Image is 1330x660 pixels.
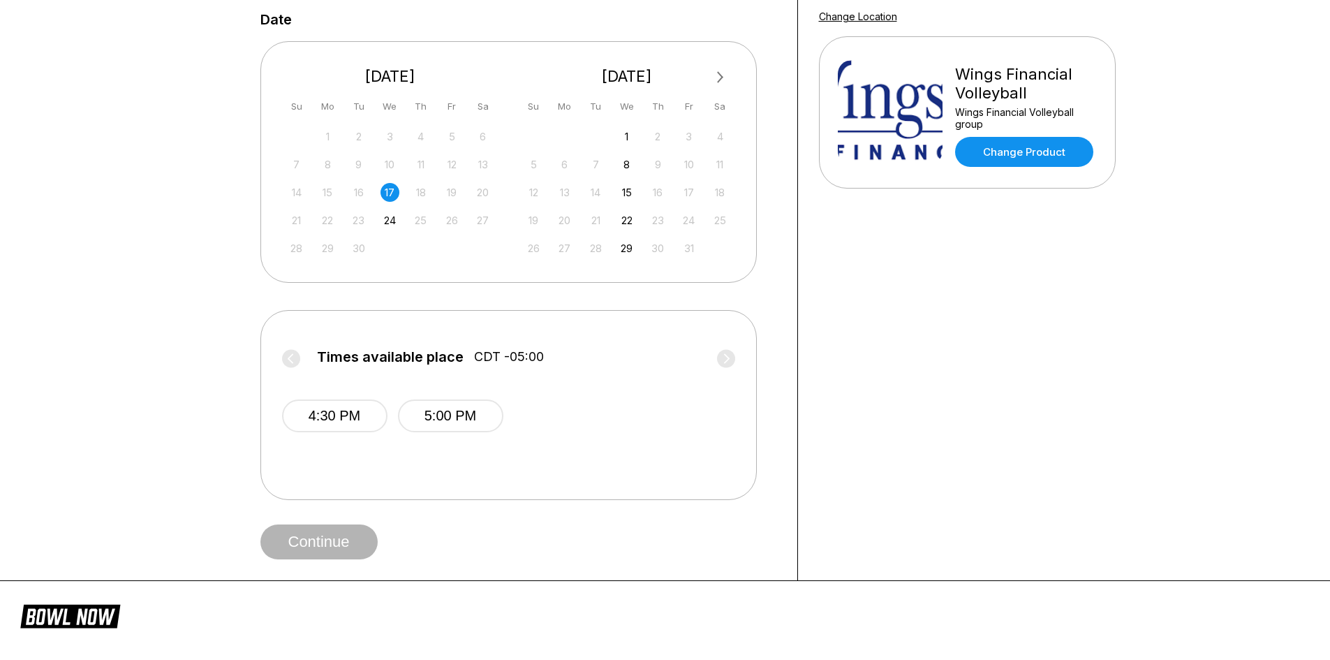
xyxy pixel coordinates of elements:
[649,97,667,116] div: Th
[443,155,461,174] div: Not available Friday, September 12th, 2025
[555,239,574,258] div: Not available Monday, October 27th, 2025
[287,97,306,116] div: Su
[287,183,306,202] div: Not available Sunday, September 14th, 2025
[443,127,461,146] div: Not available Friday, September 5th, 2025
[317,349,464,365] span: Times available place
[398,399,503,432] button: 5:00 PM
[649,239,667,258] div: Not available Thursday, October 30th, 2025
[586,211,605,230] div: Not available Tuesday, October 21st, 2025
[318,155,337,174] div: Not available Monday, September 8th, 2025
[474,349,544,365] span: CDT -05:00
[586,239,605,258] div: Not available Tuesday, October 28th, 2025
[649,127,667,146] div: Not available Thursday, October 2nd, 2025
[411,211,430,230] div: Not available Thursday, September 25th, 2025
[955,137,1093,167] a: Change Product
[679,127,698,146] div: Not available Friday, October 3rd, 2025
[586,155,605,174] div: Not available Tuesday, October 7th, 2025
[287,239,306,258] div: Not available Sunday, September 28th, 2025
[349,183,368,202] div: Not available Tuesday, September 16th, 2025
[617,97,636,116] div: We
[524,239,543,258] div: Not available Sunday, October 26th, 2025
[260,12,292,27] label: Date
[617,239,636,258] div: Choose Wednesday, October 29th, 2025
[649,183,667,202] div: Not available Thursday, October 16th, 2025
[711,127,730,146] div: Not available Saturday, October 4th, 2025
[443,97,461,116] div: Fr
[709,66,732,89] button: Next Month
[679,211,698,230] div: Not available Friday, October 24th, 2025
[617,183,636,202] div: Choose Wednesday, October 15th, 2025
[555,183,574,202] div: Not available Monday, October 13th, 2025
[617,155,636,174] div: Choose Wednesday, October 8th, 2025
[282,67,498,86] div: [DATE]
[838,60,943,165] img: Wings Financial Volleyball
[318,183,337,202] div: Not available Monday, September 15th, 2025
[711,97,730,116] div: Sa
[524,211,543,230] div: Not available Sunday, October 19th, 2025
[286,126,495,258] div: month 2025-09
[555,155,574,174] div: Not available Monday, October 6th, 2025
[679,183,698,202] div: Not available Friday, October 17th, 2025
[411,97,430,116] div: Th
[318,127,337,146] div: Not available Monday, September 1st, 2025
[519,67,735,86] div: [DATE]
[473,127,492,146] div: Not available Saturday, September 6th, 2025
[473,97,492,116] div: Sa
[524,155,543,174] div: Not available Sunday, October 5th, 2025
[443,183,461,202] div: Not available Friday, September 19th, 2025
[679,155,698,174] div: Not available Friday, October 10th, 2025
[522,126,732,258] div: month 2025-10
[473,211,492,230] div: Not available Saturday, September 27th, 2025
[711,155,730,174] div: Not available Saturday, October 11th, 2025
[819,10,897,22] a: Change Location
[586,97,605,116] div: Tu
[380,183,399,202] div: Choose Wednesday, September 17th, 2025
[649,211,667,230] div: Not available Thursday, October 23rd, 2025
[586,183,605,202] div: Not available Tuesday, October 14th, 2025
[411,183,430,202] div: Not available Thursday, September 18th, 2025
[711,183,730,202] div: Not available Saturday, October 18th, 2025
[473,155,492,174] div: Not available Saturday, September 13th, 2025
[524,97,543,116] div: Su
[318,211,337,230] div: Not available Monday, September 22nd, 2025
[555,211,574,230] div: Not available Monday, October 20th, 2025
[380,97,399,116] div: We
[349,97,368,116] div: Tu
[617,211,636,230] div: Choose Wednesday, October 22nd, 2025
[555,97,574,116] div: Mo
[473,183,492,202] div: Not available Saturday, September 20th, 2025
[318,239,337,258] div: Not available Monday, September 29th, 2025
[380,155,399,174] div: Not available Wednesday, September 10th, 2025
[349,127,368,146] div: Not available Tuesday, September 2nd, 2025
[955,106,1097,130] div: Wings Financial Volleyball group
[443,211,461,230] div: Not available Friday, September 26th, 2025
[649,155,667,174] div: Not available Thursday, October 9th, 2025
[318,97,337,116] div: Mo
[287,211,306,230] div: Not available Sunday, September 21st, 2025
[955,65,1097,103] div: Wings Financial Volleyball
[411,127,430,146] div: Not available Thursday, September 4th, 2025
[617,127,636,146] div: Choose Wednesday, October 1st, 2025
[282,399,387,432] button: 4:30 PM
[411,155,430,174] div: Not available Thursday, September 11th, 2025
[380,127,399,146] div: Not available Wednesday, September 3rd, 2025
[679,97,698,116] div: Fr
[349,155,368,174] div: Not available Tuesday, September 9th, 2025
[287,155,306,174] div: Not available Sunday, September 7th, 2025
[679,239,698,258] div: Not available Friday, October 31st, 2025
[349,239,368,258] div: Not available Tuesday, September 30th, 2025
[524,183,543,202] div: Not available Sunday, October 12th, 2025
[711,211,730,230] div: Not available Saturday, October 25th, 2025
[380,211,399,230] div: Choose Wednesday, September 24th, 2025
[349,211,368,230] div: Not available Tuesday, September 23rd, 2025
